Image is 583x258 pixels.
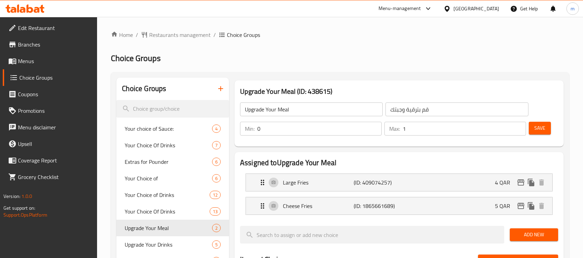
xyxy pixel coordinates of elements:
[212,175,220,182] span: 6
[116,203,229,220] div: Your Choice Of Drinks13
[125,224,212,232] span: Upgrade Your Meal
[116,137,229,153] div: Your Choice Of Drinks7
[516,201,526,211] button: edit
[516,177,526,188] button: edit
[18,40,92,49] span: Branches
[283,202,354,210] p: Cheese Fries
[453,5,499,12] div: [GEOGRAPHIC_DATA]
[213,31,216,39] li: /
[18,140,92,148] span: Upsell
[212,158,221,166] div: Choices
[3,210,47,219] a: Support.OpsPlatform
[227,31,260,39] span: Choice Groups
[116,187,229,203] div: Your Choice of Drinks12
[3,36,97,53] a: Branches
[122,83,166,94] h2: Choice Groups
[571,5,575,12] span: m
[116,170,229,187] div: Your Choice of6
[212,159,220,165] span: 6
[212,225,220,231] span: 2
[354,178,401,187] p: (ID: 409074257)
[18,173,92,181] span: Grocery Checklist
[495,202,516,210] p: 5 QAR
[210,192,220,198] span: 12
[212,241,220,248] span: 5
[212,141,221,149] div: Choices
[111,31,569,39] nav: breadcrumb
[526,201,536,211] button: duplicate
[240,171,558,194] li: Expand
[141,31,211,39] a: Restaurants management
[111,50,161,66] span: Choice Groups
[212,240,221,249] div: Choices
[125,141,212,149] span: Your Choice Of Drinks
[240,226,504,244] input: search
[240,158,558,168] h2: Assigned to Upgrade Your Meal
[116,120,229,137] div: Your choice of Sauce:4
[3,69,97,86] a: Choice Groups
[18,156,92,165] span: Coverage Report
[240,86,558,97] h3: Upgrade Your Meal (ID: 438615)
[283,178,354,187] p: Large Fries
[18,90,92,98] span: Coupons
[21,192,32,201] span: 1.0.0
[534,124,545,132] span: Save
[495,178,516,187] p: 4 QAR
[3,119,97,136] a: Menu disclaimer
[212,174,221,182] div: Choices
[379,4,421,13] div: Menu-management
[125,125,212,133] span: Your choice of Sauce:
[240,194,558,218] li: Expand
[3,102,97,119] a: Promotions
[116,220,229,236] div: Upgrade Your Meal2
[3,53,97,69] a: Menus
[210,208,220,215] span: 13
[125,207,209,216] span: Your Choice Of Drinks
[3,86,97,102] a: Coupons
[116,100,229,118] input: search
[125,240,212,249] span: Upgrade Your Drinks
[536,201,547,211] button: delete
[212,142,220,149] span: 7
[3,204,35,212] span: Get support on:
[536,177,547,188] button: delete
[149,31,211,39] span: Restaurants management
[3,152,97,169] a: Coverage Report
[125,191,209,199] span: Your Choice of Drinks
[3,136,97,152] a: Upsell
[18,107,92,115] span: Promotions
[3,192,20,201] span: Version:
[116,153,229,170] div: Extras for Pounder6
[354,202,401,210] p: (ID: 1865661689)
[18,57,92,65] span: Menus
[19,73,92,82] span: Choice Groups
[526,177,536,188] button: duplicate
[389,125,400,133] p: Max:
[18,24,92,32] span: Edit Restaurant
[3,20,97,36] a: Edit Restaurant
[125,174,212,182] span: Your Choice of
[3,169,97,185] a: Grocery Checklist
[212,126,220,132] span: 4
[245,125,255,133] p: Min:
[515,230,553,239] span: Add New
[246,197,552,215] div: Expand
[111,31,133,39] a: Home
[116,236,229,253] div: Upgrade Your Drinks5
[510,228,558,241] button: Add New
[136,31,138,39] li: /
[246,174,552,191] div: Expand
[529,122,551,135] button: Save
[18,123,92,131] span: Menu disclaimer
[125,158,212,166] span: Extras for Pounder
